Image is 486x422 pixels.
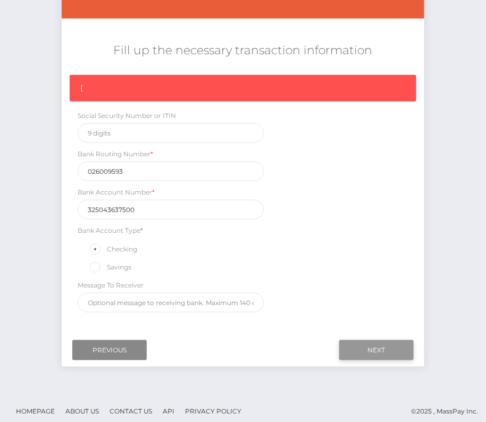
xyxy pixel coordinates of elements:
a: API [158,403,179,420]
label: Social Security Number or ITIN [78,111,176,121]
label: Bank Account Number [78,188,155,197]
input: Previous [72,340,147,360]
span: { [80,83,83,92]
input: Optional message to receiving bank. Maximum 140 characters [78,293,264,313]
a: Privacy Policy [181,403,246,420]
input: Only 9 digits [78,162,264,181]
label: Checking [88,242,137,256]
label: Savings [88,260,131,274]
label: Bank Account Type [78,226,143,235]
a: Homepage [12,403,59,420]
label: Message To Receiver [78,281,144,290]
a: Contact Us [105,403,156,420]
input: Only digits [78,200,264,220]
h5: Fill up the necessary transaction information [70,43,416,59]
a: About Us [61,403,103,420]
label: Bank Routing Number [78,149,153,159]
input: Next [339,340,414,360]
input: 9 digits [78,123,264,143]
